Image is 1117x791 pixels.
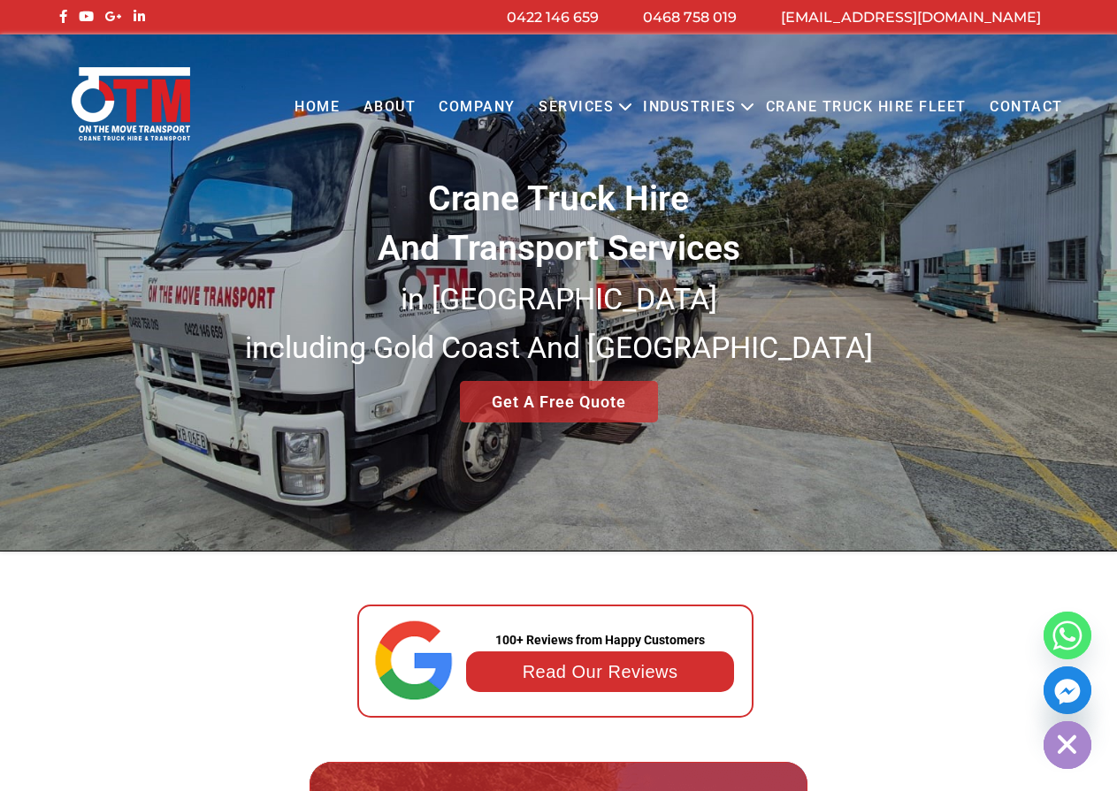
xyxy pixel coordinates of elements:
[978,83,1075,132] a: Contact
[427,83,527,132] a: COMPANY
[1044,612,1091,659] a: Whatsapp
[507,9,599,26] a: 0422 146 659
[523,662,678,681] a: Read Our Reviews
[754,83,977,132] a: Crane Truck Hire Fleet
[495,633,705,647] strong: 100+ Reviews from Happy Customers
[1044,666,1091,714] a: Facebook_Messenger
[460,381,658,422] a: Get A Free Quote
[643,9,737,26] a: 0468 758 019
[245,281,873,366] small: in [GEOGRAPHIC_DATA] including Gold Coast And [GEOGRAPHIC_DATA]
[781,9,1041,26] a: [EMAIL_ADDRESS][DOMAIN_NAME]
[351,83,427,132] a: About
[631,83,747,132] a: Industries
[283,83,351,132] a: Home
[527,83,625,132] a: Services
